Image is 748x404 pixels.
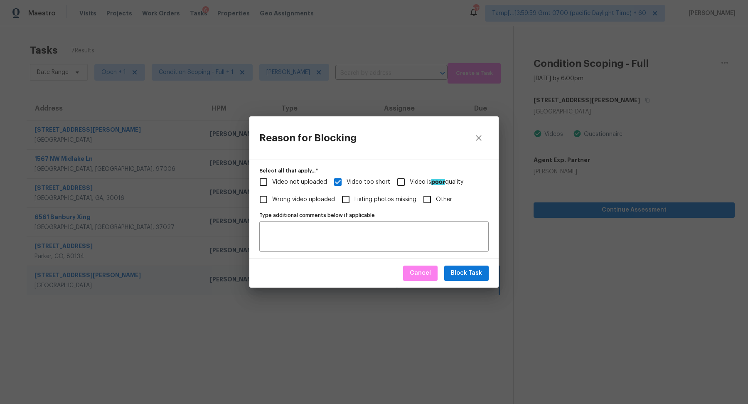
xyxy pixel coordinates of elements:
h3: Reason for Blocking [259,132,357,144]
span: Cancel [410,268,431,278]
span: Listing photos missing [337,191,354,208]
label: Type additional comments below if applicable [259,213,489,218]
span: Video is poor quality [392,173,410,191]
label: Select all that apply... [259,168,489,173]
span: Block Task [451,268,482,278]
span: Other [436,195,452,204]
span: Video not uploaded [255,173,272,191]
button: Cancel [403,266,438,281]
span: Video too short [347,178,390,187]
button: close [469,128,489,148]
span: Other [418,191,436,208]
span: Wrong video uploaded [255,191,272,208]
span: Listing photos missing [354,195,416,204]
span: Wrong video uploaded [272,195,335,204]
ah_el_jm_1744356682685: poor [431,179,445,185]
span: Video not uploaded [272,178,327,187]
button: Block Task [444,266,489,281]
span: Video too short [329,173,347,191]
div: Additional Comments [259,209,489,252]
span: Video is quality [410,178,463,187]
